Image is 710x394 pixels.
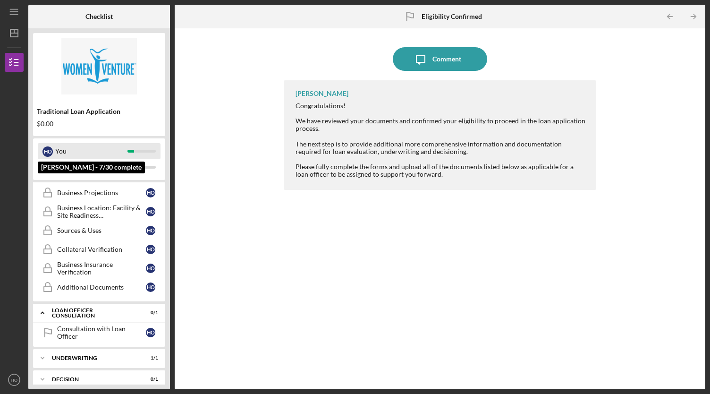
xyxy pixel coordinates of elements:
[38,202,161,221] a: Business Location: Facility & Site Readiness DocumentationHO
[432,47,461,71] div: Comment
[57,227,146,234] div: Sources & Uses
[11,377,17,383] text: HO
[33,38,165,94] img: Product logo
[146,226,155,235] div: H O
[141,377,158,382] div: 0 / 1
[146,207,155,216] div: H O
[146,328,155,337] div: H O
[57,204,146,219] div: Business Location: Facility & Site Readiness Documentation
[141,310,158,316] div: 0 / 1
[296,90,348,97] div: [PERSON_NAME]
[5,370,24,389] button: HO
[296,163,587,178] div: Please fully complete the forms and upload all of the documents listed below as applicable for a ...
[42,146,53,157] div: H O
[57,261,146,276] div: Business Insurance Verification
[146,188,155,197] div: H O
[296,117,587,132] div: We have reviewed your documents and confirmed your eligibility to proceed in the loan application...
[393,47,487,71] button: Comment
[296,140,587,155] div: The next step is to provide additional more comprehensive information and documentation required ...
[57,189,146,197] div: Business Projections
[37,108,161,115] div: Traditional Loan Application
[38,183,161,202] a: Business ProjectionsHO
[52,377,135,382] div: Decision
[52,355,135,361] div: Underwriting
[55,159,127,175] div: [PERSON_NAME]
[146,245,155,254] div: H O
[38,278,161,297] a: Additional DocumentsHO
[57,283,146,291] div: Additional Documents
[55,143,127,159] div: You
[85,13,113,20] b: Checklist
[141,355,158,361] div: 1 / 1
[38,259,161,278] a: Business Insurance VerificationHO
[57,325,146,340] div: Consultation with Loan Officer
[42,163,53,173] div: T B
[52,308,135,318] div: Loan Officer Consultation
[38,323,161,342] a: Consultation with Loan OfficerHO
[296,102,587,110] div: Congratulations!
[422,13,482,20] b: Eligibility Confirmed
[38,240,161,259] a: Collateral VerificationHO
[146,283,155,292] div: H O
[146,264,155,273] div: H O
[38,221,161,240] a: Sources & UsesHO
[37,120,161,128] div: $0.00
[57,246,146,253] div: Collateral Verification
